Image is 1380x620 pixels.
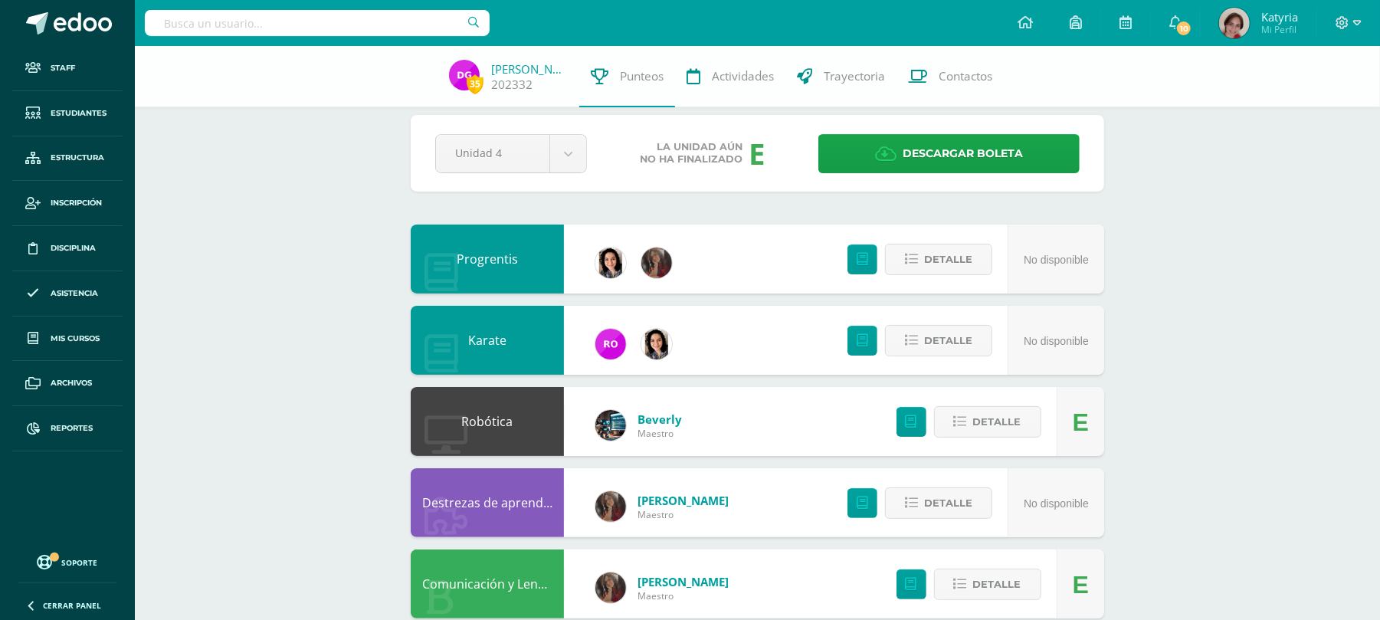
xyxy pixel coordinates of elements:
[640,141,742,166] span: La unidad aún no ha finalizado
[885,244,992,275] button: Detalle
[51,197,102,209] span: Inscripción
[638,589,729,602] span: Maestro
[675,46,785,107] a: Actividades
[749,133,765,173] div: E
[468,332,506,349] a: Karate
[51,287,98,300] span: Asistencia
[1024,335,1089,347] span: No disponible
[939,68,992,84] span: Contactos
[924,245,972,274] span: Detalle
[411,306,564,375] div: Karate
[897,46,1004,107] a: Contactos
[12,136,123,182] a: Estructura
[12,361,123,406] a: Archivos
[903,135,1023,172] span: Descargar boleta
[145,10,490,36] input: Busca un usuario...
[1073,550,1089,619] div: E
[638,493,729,508] a: [PERSON_NAME]
[638,427,682,440] span: Maestro
[491,77,533,93] a: 202332
[51,62,75,74] span: Staff
[885,487,992,519] button: Detalle
[51,422,93,435] span: Reportes
[18,551,116,572] a: Soporte
[51,107,107,120] span: Estudiantes
[595,410,626,441] img: 34fa802e52f1a7c5000ca845efa31f00.png
[785,46,897,107] a: Trayectoria
[1261,9,1298,25] span: Katyria
[973,570,1021,599] span: Detalle
[51,152,104,164] span: Estructura
[43,600,101,611] span: Cerrar panel
[1175,20,1192,37] span: 10
[924,326,972,355] span: Detalle
[462,413,513,430] a: Robótica
[12,181,123,226] a: Inscripción
[411,468,564,537] div: Destrezas de aprendizaje
[638,508,729,521] span: Maestro
[638,412,682,427] a: Beverly
[712,68,774,84] span: Actividades
[824,68,885,84] span: Trayectoria
[12,271,123,317] a: Asistencia
[924,489,972,517] span: Detalle
[422,494,569,511] a: Destrezas de aprendizaje
[62,557,98,568] span: Soporte
[1261,23,1298,36] span: Mi Perfil
[641,329,672,359] img: 8d111c54e46f86f8e7ff055ff49bdf2e.png
[411,387,564,456] div: Robótica
[885,325,992,356] button: Detalle
[1219,8,1250,38] img: a2b802f23b7c04cc8f9775ff2bf44706.png
[973,408,1021,436] span: Detalle
[51,242,96,254] span: Disciplina
[1024,497,1089,510] span: No disponible
[595,491,626,522] img: 9265801c139b95c850505ad960065ce9.png
[457,251,518,267] a: Progrentis
[12,317,123,362] a: Mis cursos
[12,91,123,136] a: Estudiantes
[51,377,92,389] span: Archivos
[934,569,1041,600] button: Detalle
[934,406,1041,438] button: Detalle
[491,61,568,77] a: [PERSON_NAME]
[411,225,564,294] div: Progrentis
[12,226,123,271] a: Disciplina
[411,549,564,618] div: Comunicación y Lenguaje
[818,134,1080,173] a: Descargar boleta
[1073,388,1089,457] div: E
[579,46,675,107] a: Punteos
[620,68,664,84] span: Punteos
[449,60,480,90] img: 0c997b1531c273508099ad565984d301.png
[1024,254,1089,266] span: No disponible
[12,46,123,91] a: Staff
[467,74,483,93] span: 35
[595,248,626,278] img: 8d111c54e46f86f8e7ff055ff49bdf2e.png
[12,406,123,451] a: Reportes
[436,135,586,172] a: Unidad 4
[638,574,729,589] a: [PERSON_NAME]
[595,572,626,603] img: 9265801c139b95c850505ad960065ce9.png
[422,576,569,592] a: Comunicación y Lenguaje
[595,329,626,359] img: 622bbccbb56ef3a75229b1369ba48c20.png
[641,248,672,278] img: 9265801c139b95c850505ad960065ce9.png
[51,333,100,345] span: Mis cursos
[455,135,530,171] span: Unidad 4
